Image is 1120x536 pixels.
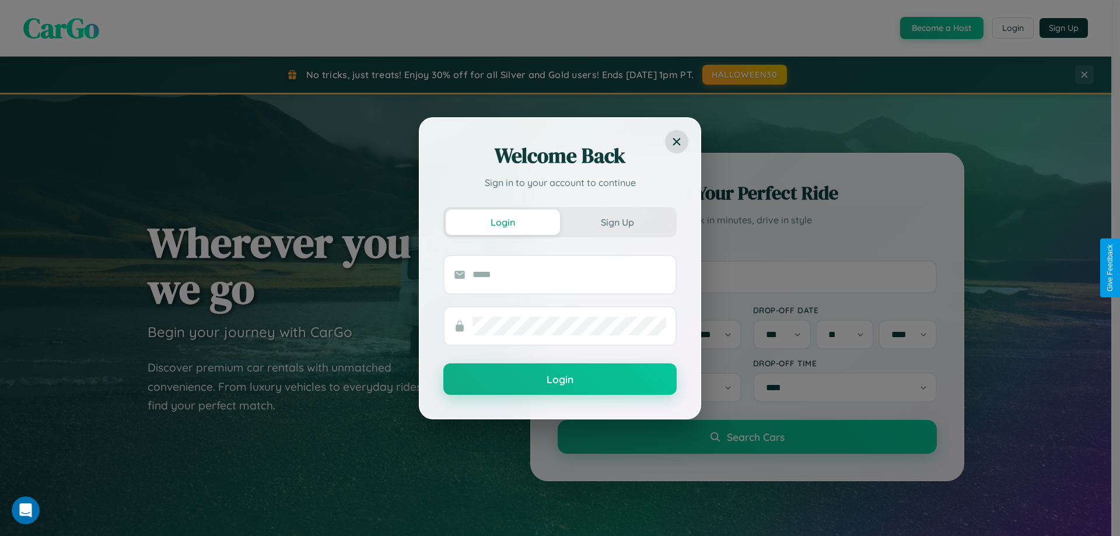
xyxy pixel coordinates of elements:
[443,176,677,190] p: Sign in to your account to continue
[443,363,677,395] button: Login
[1106,244,1114,292] div: Give Feedback
[443,142,677,170] h2: Welcome Back
[560,209,674,235] button: Sign Up
[12,496,40,524] iframe: Intercom live chat
[446,209,560,235] button: Login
